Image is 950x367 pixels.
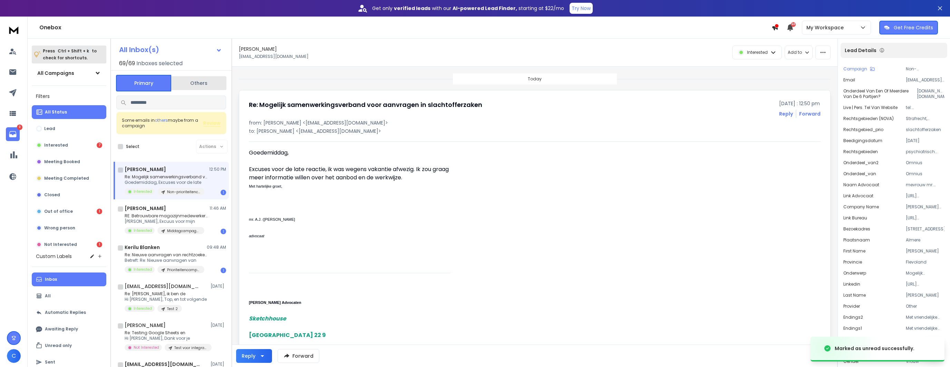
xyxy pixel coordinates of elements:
button: Meeting Booked [32,155,106,169]
button: Reply [236,349,272,363]
p: [EMAIL_ADDRESS][DOMAIN_NAME] [239,54,309,59]
button: Inbox [32,272,106,286]
p: linkedin [843,281,860,287]
p: Not Interested [134,345,159,350]
button: Campaign [843,66,875,72]
button: All Inbox(s) [114,43,227,57]
p: [PERSON_NAME], Excuus voor mijn [125,219,207,224]
p: [STREET_ADDRESS] [906,226,944,232]
p: rechtsgebied_prio [843,127,883,132]
button: Meeting Completed [32,171,106,185]
p: All Status [45,109,67,115]
p: Endings1 [843,326,862,331]
p: Hi [PERSON_NAME], Dank voor je [125,336,207,341]
p: Add to [788,50,802,55]
button: Automatic Replies [32,306,106,319]
div: 1 [97,242,102,247]
p: Hi [PERSON_NAME], Top, en tot volgende [125,297,207,302]
p: Interested [747,50,768,55]
p: Lead [44,126,55,131]
button: Interested7 [32,138,106,152]
button: Not Interested1 [32,238,106,251]
h1: All Inbox(s) [119,46,159,53]
p: Today [528,76,542,82]
p: Naam Advocaat [843,182,879,188]
div: 1 [221,229,226,234]
p: Sent [45,359,55,365]
button: Lead [32,122,106,136]
p: Other [906,304,944,309]
p: Inbox [45,277,57,282]
span: Review [203,120,221,127]
button: All [32,289,106,303]
span: Met hartelijke groet, [249,184,282,188]
p: [EMAIL_ADDRESS][DOMAIN_NAME] [906,77,944,83]
p: slachtofferzaken [906,127,944,132]
p: Automatic Replies [45,310,86,315]
p: Beedigingsdatum [843,138,882,143]
div: 7 [97,142,102,148]
p: [PERSON_NAME] [906,292,944,298]
p: Almere [906,237,944,243]
p: Rechtsgebieden (NOVA) [843,116,894,121]
p: onderdeel_van [843,171,876,177]
p: tel:[PHONE_NUMBER] [906,105,944,110]
button: Out of office1 [32,205,106,218]
p: Press to check for shortcuts. [43,48,97,61]
p: Goedemiddag, Excuses voor de late [125,180,207,185]
p: Get Free Credits [894,24,933,31]
span: [GEOGRAPHIC_DATA] 22 9 1316 BN Almere [249,315,326,356]
label: Select [126,144,139,149]
p: Test 2 [167,306,178,311]
p: Lead Details [845,47,876,54]
div: Some emails in maybe from a campaign [122,118,203,129]
p: Bezoekadres [843,226,870,232]
h3: Custom Labels [36,253,72,260]
p: Link Bureau [843,215,867,221]
p: 09:48 AM [207,245,226,250]
button: Try Now [570,3,593,14]
p: Prioriteitencampagne Ochtend | Eleads [167,267,200,272]
p: [DATE] [211,284,226,289]
p: to: [PERSON_NAME] <[EMAIL_ADDRESS][DOMAIN_NAME]> [249,128,821,135]
h1: [PERSON_NAME] [125,205,166,212]
p: Strafrecht, Internationaal Strafrecht, Jeugdstrafrecht, TBS, Uit- en overleveringszaken [906,116,944,121]
p: Endings2 [843,315,863,320]
p: Omnius [906,160,944,166]
p: Mogelijk samenwerkingsverband voor aanvragen in slachtofferzaken [906,270,944,276]
p: Flevoland [906,259,944,265]
p: Test voor integratie [174,345,207,350]
button: Get Free Credits [879,21,938,34]
p: Out of office [44,209,73,214]
p: Provider [843,304,860,309]
button: Unread only [32,339,106,353]
p: [DATE] [211,361,226,367]
p: Omnius [906,171,944,177]
p: Link Advocaat [843,193,873,199]
div: Forward [799,110,821,117]
button: Closed [32,188,106,202]
span: 50 [791,22,796,27]
b: [PERSON_NAME] Advocaten [249,300,301,305]
h1: [PERSON_NAME] [125,322,166,329]
h1: Onebox [39,23,772,32]
a: 9 [6,127,20,141]
button: Others [171,76,226,91]
button: C [7,349,21,363]
span: others [155,117,168,123]
p: mevrouw mr. [PERSON_NAME] [906,182,944,188]
p: Email [843,77,855,83]
p: Met vriendelijke groeten [906,326,944,331]
p: First Name [843,248,865,254]
p: Provincie [843,259,862,265]
p: Re: Nieuwe aanvragen van rechtzoekenden [125,252,207,258]
p: Betreft: Re: Nieuwe aanvragen van [125,258,207,263]
p: Non-prioriteitencampagne Hele Dag | Eleads [167,189,200,195]
p: rechtsgebieden [843,149,878,155]
p: 11:46 AM [210,206,226,211]
h3: Inboxes selected [136,59,183,68]
p: Unread only [45,343,72,348]
strong: verified leads [394,5,430,12]
p: Met vriendelijke groet [906,315,944,320]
